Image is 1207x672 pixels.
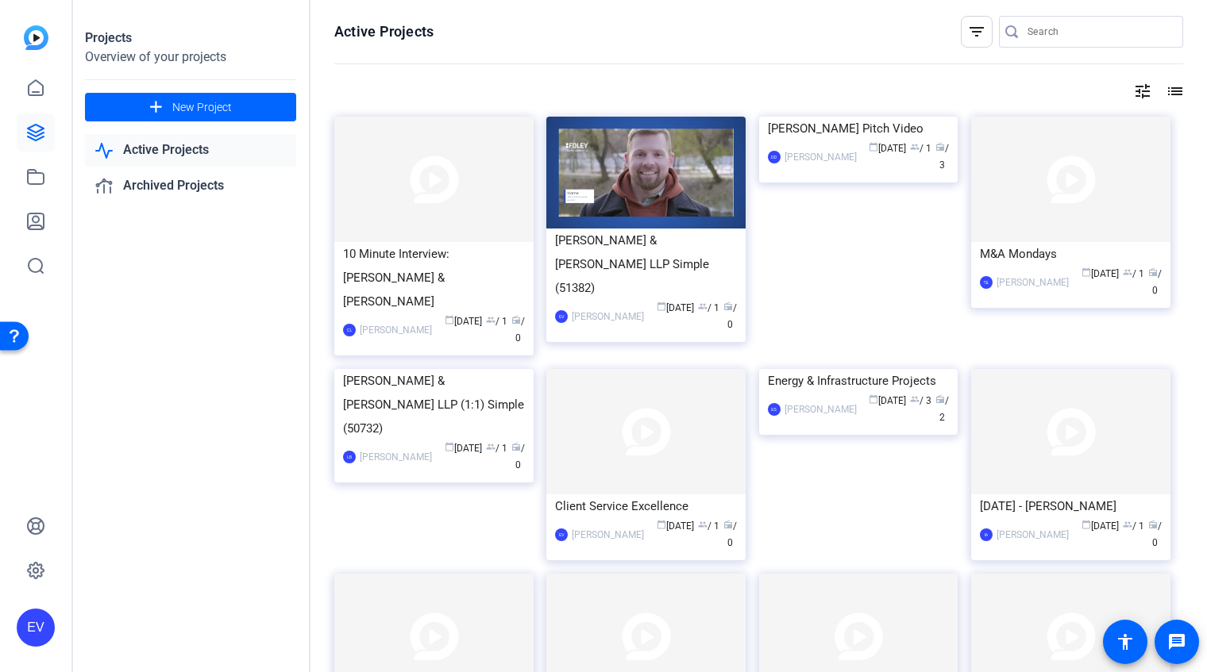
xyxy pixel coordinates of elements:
[657,520,666,529] span: calendar_today
[1148,520,1162,548] span: / 0
[172,99,232,116] span: New Project
[698,520,708,529] span: group
[1148,520,1158,529] span: radio
[572,309,644,324] div: [PERSON_NAME]
[869,143,906,154] span: [DATE]
[980,528,993,541] div: IA
[698,302,719,313] span: / 1
[445,315,454,324] span: calendar_today
[555,310,568,323] div: EV
[910,395,931,406] span: / 3
[980,494,1162,518] div: [DATE] - [PERSON_NAME]
[555,228,737,300] div: [PERSON_NAME] & [PERSON_NAME] LLP Simple (51382)
[935,395,949,423] span: / 2
[1167,632,1186,651] mat-icon: message
[1123,268,1144,279] span: / 1
[334,22,434,41] h1: Active Projects
[24,25,48,50] img: blue-gradient.svg
[785,401,857,417] div: [PERSON_NAME]
[935,142,945,152] span: radio
[768,403,781,416] div: ES
[910,142,920,152] span: group
[511,442,521,451] span: radio
[85,48,296,67] div: Overview of your projects
[980,242,1162,266] div: M&A Mondays
[85,170,296,202] a: Archived Projects
[1123,267,1132,277] span: group
[511,443,525,470] span: / 0
[1082,520,1119,532] span: [DATE]
[445,316,482,327] span: [DATE]
[657,301,666,311] span: calendar_today
[486,442,496,451] span: group
[997,275,1069,290] div: [PERSON_NAME]
[967,22,986,41] mat-icon: filter_list
[555,494,737,518] div: Client Service Excellence
[1123,520,1144,532] span: / 1
[723,520,733,529] span: radio
[1082,268,1119,279] span: [DATE]
[555,528,568,541] div: EV
[997,527,1069,543] div: [PERSON_NAME]
[910,143,931,154] span: / 1
[511,315,521,324] span: radio
[445,443,482,454] span: [DATE]
[511,316,525,344] span: / 0
[343,324,356,336] div: CL
[343,242,525,313] div: 10 Minute Interview: [PERSON_NAME] & [PERSON_NAME]
[486,443,507,454] span: / 1
[768,369,950,393] div: Energy & Infrastructure Projects
[869,395,906,406] span: [DATE]
[657,302,694,313] span: [DATE]
[486,315,496,324] span: group
[85,29,296,48] div: Projects
[1148,267,1158,277] span: radio
[572,527,644,543] div: [PERSON_NAME]
[1164,82,1183,101] mat-icon: list
[698,301,708,311] span: group
[869,394,878,404] span: calendar_today
[1116,632,1135,651] mat-icon: accessibility
[723,302,737,330] span: / 0
[869,142,878,152] span: calendar_today
[785,149,857,165] div: [PERSON_NAME]
[980,276,993,289] div: TE
[360,449,432,465] div: [PERSON_NAME]
[85,93,296,121] button: New Project
[723,301,733,311] span: radio
[1082,520,1091,529] span: calendar_today
[343,369,525,440] div: [PERSON_NAME] & [PERSON_NAME] LLP (1:1) Simple (50732)
[445,442,454,451] span: calendar_today
[935,394,945,404] span: radio
[768,117,950,140] div: [PERSON_NAME] Pitch Video
[85,134,296,167] a: Active Projects
[1148,268,1162,296] span: / 0
[486,316,507,327] span: / 1
[935,143,949,171] span: / 3
[657,520,694,532] span: [DATE]
[910,394,920,404] span: group
[1123,520,1132,529] span: group
[360,322,432,338] div: [PERSON_NAME]
[768,151,781,163] div: DD
[698,520,719,532] span: / 1
[723,520,737,548] span: / 0
[1028,22,1170,41] input: Search
[146,98,166,117] mat-icon: add
[17,609,55,647] div: EV
[1082,267,1091,277] span: calendar_today
[343,451,356,463] div: LB
[1133,82,1152,101] mat-icon: tune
